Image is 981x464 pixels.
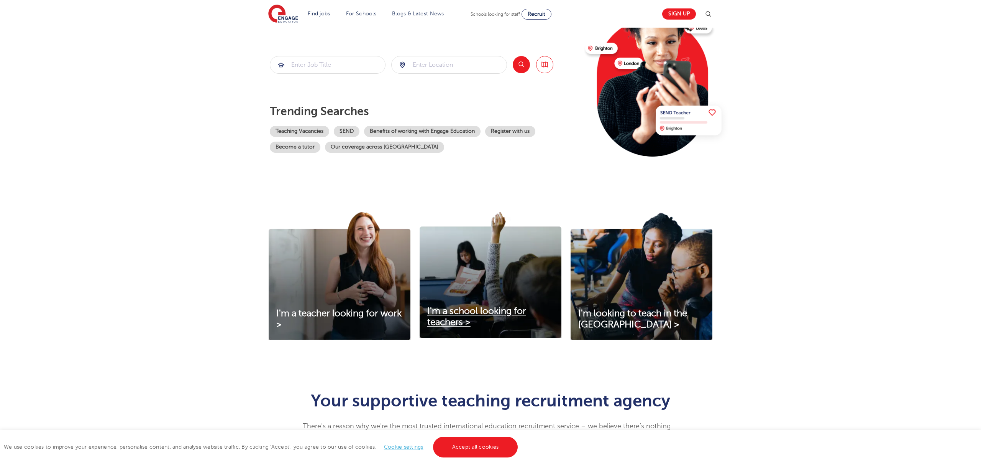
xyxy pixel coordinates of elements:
span: Schools looking for staff [471,12,520,17]
div: Submit [270,56,386,74]
input: Submit [270,56,385,73]
input: Submit [392,56,507,73]
a: I'm a teacher looking for work > [269,308,410,330]
span: There’s a reason why we’re the most trusted international education recruitment service – we beli... [303,422,673,462]
a: Teaching Vacancies [270,126,329,137]
a: Become a tutor [270,142,320,153]
img: Engage Education [268,5,298,24]
p: Trending searches [270,104,579,118]
span: I'm a teacher looking for work > [276,308,402,330]
span: Recruit [528,11,545,17]
a: I'm a school looking for teachers > [420,306,561,328]
h1: Your supportive teaching recruitment agency [303,392,679,409]
img: I'm looking to teach in the UK [571,212,712,340]
a: Blogs & Latest News [392,11,444,17]
a: Cookie settings [384,444,423,450]
a: SEND [334,126,359,137]
a: Our coverage across [GEOGRAPHIC_DATA] [325,142,444,153]
img: I'm a school looking for teachers [420,212,561,338]
a: Sign up [662,8,696,20]
div: Submit [391,56,507,74]
a: For Schools [346,11,376,17]
a: Find jobs [308,11,330,17]
img: I'm a teacher looking for work [269,212,410,340]
button: Search [513,56,530,73]
a: Register with us [485,126,535,137]
a: Recruit [522,9,551,20]
span: We use cookies to improve your experience, personalise content, and analyse website traffic. By c... [4,444,520,450]
a: Accept all cookies [433,437,518,457]
a: I'm looking to teach in the [GEOGRAPHIC_DATA] > [571,308,712,330]
a: Benefits of working with Engage Education [364,126,481,137]
span: I'm looking to teach in the [GEOGRAPHIC_DATA] > [578,308,687,330]
span: I'm a school looking for teachers > [427,306,526,327]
